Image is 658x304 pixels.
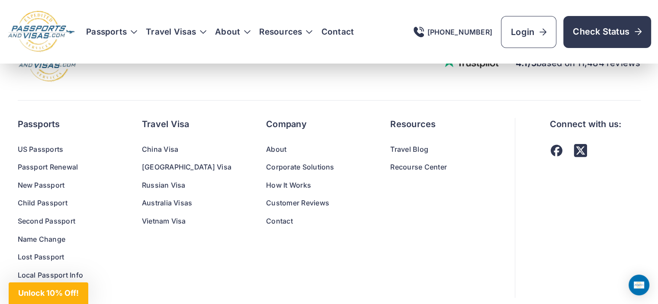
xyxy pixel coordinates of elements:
[501,16,556,48] a: Login
[18,270,107,281] a: Local Passport Info
[18,288,79,298] span: Unlock 10% Off!
[9,282,88,304] div: Unlock 10% Off!
[142,198,231,209] a: Australia Visas
[266,162,356,173] a: Corporate Solutions
[266,198,356,209] a: Customer Reviews
[146,28,206,36] h3: Travel Visas
[266,118,356,130] h5: Company
[259,28,312,36] h3: Resources
[18,180,107,191] a: New Passport
[266,144,356,155] a: About
[18,118,107,130] h5: Passports
[516,58,536,68] strong: 4.1/5
[573,26,642,38] span: Check Status
[18,162,107,173] a: Passport Renewal
[18,252,107,263] a: Lost Passport
[390,144,480,155] a: Travel Blog
[18,198,107,209] a: Child Passport
[7,10,76,53] img: Logo
[390,162,480,173] a: Recourse Center
[266,216,356,227] a: Contact
[18,234,107,245] a: Name Change
[629,275,649,295] div: Open Intercom Messenger
[266,180,356,191] a: How It Works
[142,180,231,191] a: Russian Visa
[390,118,480,130] h5: Resources
[18,216,107,227] a: Second Passport
[414,27,492,37] a: [PHONE_NUMBER]
[18,144,107,155] a: US Passports
[511,26,546,38] span: Login
[142,162,231,173] a: [GEOGRAPHIC_DATA] Visa
[550,118,622,130] h5: Connect with us:
[86,28,137,36] h3: Passports
[215,28,240,36] a: About
[142,216,231,227] a: Vietnam Visa
[142,144,231,155] a: China Visa
[142,118,231,130] h5: Travel Visa
[563,16,651,48] a: Check Status
[321,28,354,36] a: Contact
